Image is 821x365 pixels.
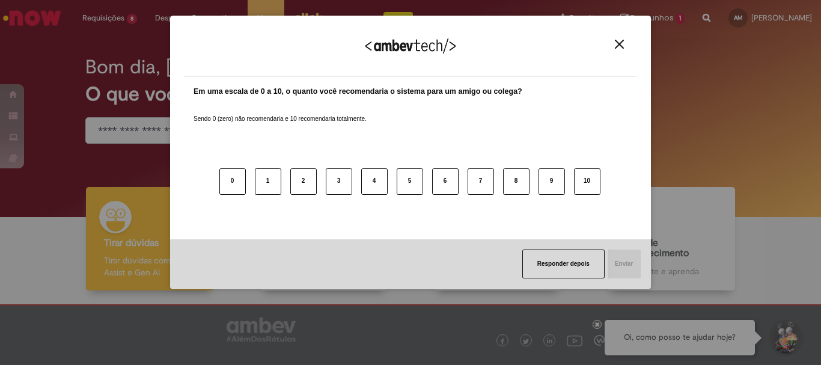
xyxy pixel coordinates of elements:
[539,168,565,195] button: 9
[522,250,605,278] button: Responder depois
[574,168,600,195] button: 10
[290,168,317,195] button: 2
[432,168,459,195] button: 6
[365,38,456,54] img: Logo Ambevtech
[219,168,246,195] button: 0
[503,168,530,195] button: 8
[361,168,388,195] button: 4
[194,100,367,123] label: Sendo 0 (zero) não recomendaria e 10 recomendaria totalmente.
[611,39,627,49] button: Close
[194,86,522,97] label: Em uma escala de 0 a 10, o quanto você recomendaria o sistema para um amigo ou colega?
[255,168,281,195] button: 1
[615,40,624,49] img: Close
[326,168,352,195] button: 3
[468,168,494,195] button: 7
[397,168,423,195] button: 5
